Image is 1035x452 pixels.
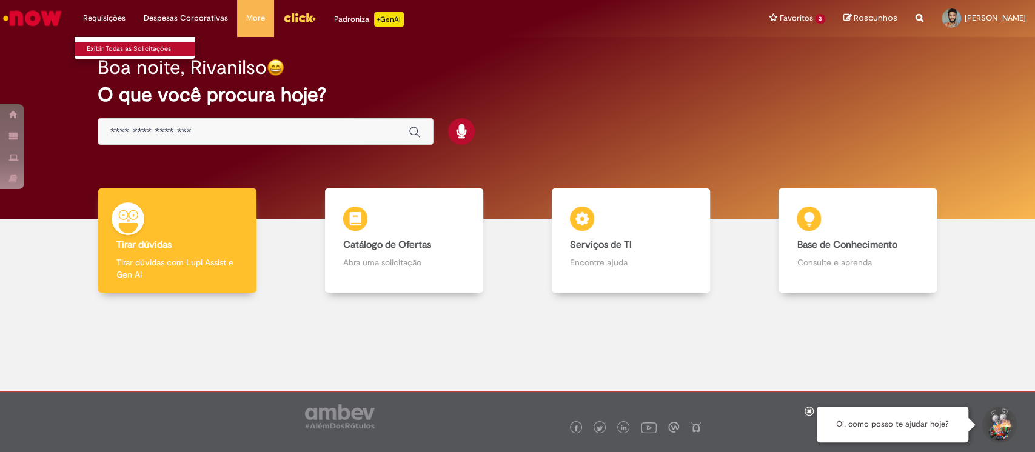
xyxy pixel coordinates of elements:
img: happy-face.png [267,59,284,76]
img: logo_footer_naosei.png [691,422,702,433]
div: Padroniza [334,12,404,27]
h2: O que você procura hoje? [98,84,937,105]
span: Rascunhos [854,12,897,24]
img: logo_footer_linkedin.png [621,425,627,432]
h2: Boa noite, Rivanilso [98,57,267,78]
a: Base de Conhecimento Consulte e aprenda [745,188,971,293]
span: Despesas Corporativas [144,12,228,24]
p: +GenAi [374,12,404,27]
span: Requisições [83,12,126,24]
span: More [246,12,265,24]
img: ServiceNow [1,6,64,30]
p: Consulte e aprenda [797,256,919,268]
a: Exibir Todas as Solicitações [75,42,208,56]
span: [PERSON_NAME] [965,13,1026,23]
p: Tirar dúvidas com Lupi Assist e Gen Ai [116,256,238,281]
span: 3 [815,14,825,24]
b: Tirar dúvidas [116,239,172,251]
a: Rascunhos [843,13,897,24]
b: Catálogo de Ofertas [343,239,431,251]
span: Favoritos [779,12,812,24]
button: Iniciar Conversa de Suporte [980,407,1017,443]
b: Serviços de TI [570,239,632,251]
img: logo_footer_youtube.png [641,419,657,435]
div: Oi, como posso te ajudar hoje? [817,407,968,442]
a: Tirar dúvidas Tirar dúvidas com Lupi Assist e Gen Ai [64,188,290,293]
img: logo_footer_twitter.png [597,425,603,431]
img: logo_footer_workplace.png [668,422,679,433]
ul: Requisições [74,36,195,59]
p: Encontre ajuda [570,256,692,268]
img: click_logo_yellow_360x200.png [283,8,316,27]
img: logo_footer_ambev_rotulo_gray.png [305,404,375,428]
p: Abra uma solicitação [343,256,465,268]
img: logo_footer_facebook.png [573,425,579,431]
a: Serviços de TI Encontre ajuda [518,188,745,293]
b: Base de Conhecimento [797,239,897,251]
a: Catálogo de Ofertas Abra uma solicitação [290,188,517,293]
